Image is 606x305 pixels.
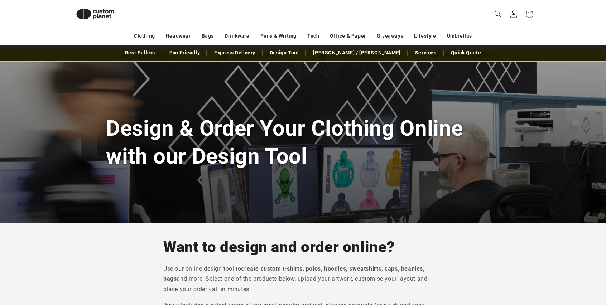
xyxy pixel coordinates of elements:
[377,30,403,42] a: Giveaways
[330,30,366,42] a: Office & Paper
[309,47,404,59] a: [PERSON_NAME] / [PERSON_NAME]
[414,30,436,42] a: Lifestyle
[307,30,319,42] a: Tech
[225,30,249,42] a: Drinkware
[163,237,443,257] h2: Want to design and order online?
[163,265,425,282] strong: create custom t-shirts, polos, hoodies, sweatshirts, caps, beanies, bags
[166,30,191,42] a: Headwear
[486,228,606,305] iframe: Chat Widget
[447,30,472,42] a: Umbrellas
[490,6,506,22] summary: Search
[447,47,485,59] a: Quick Quote
[266,47,303,59] a: Design Tool
[163,264,443,295] p: Use our online design tool to and more. Select one of the products below, upload your artwork, cu...
[121,47,159,59] a: Best Sellers
[70,3,120,25] img: Custom Planet
[134,30,155,42] a: Clothing
[260,30,297,42] a: Pens & Writing
[166,47,203,59] a: Eco Friendly
[202,30,214,42] a: Bags
[106,115,500,170] h1: Design & Order Your Clothing Online with our Design Tool
[211,47,259,59] a: Express Delivery
[412,47,440,59] a: Services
